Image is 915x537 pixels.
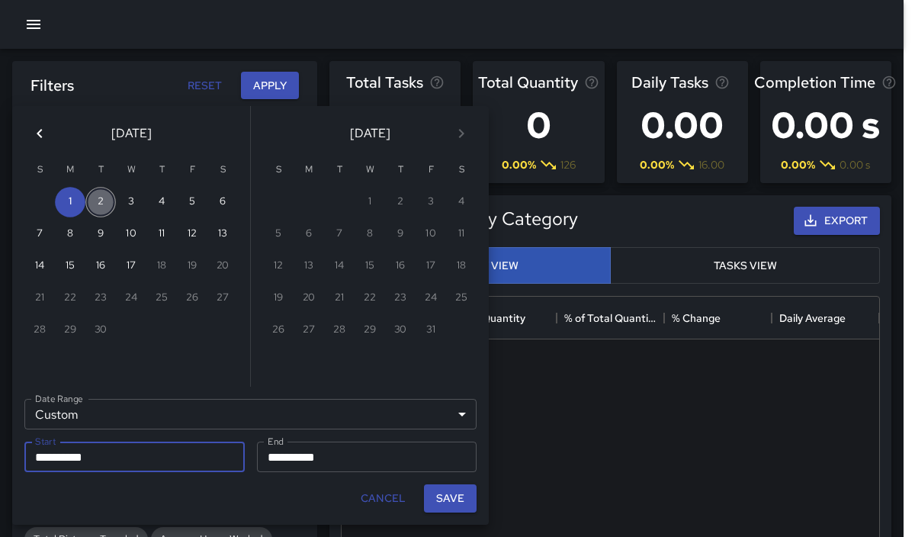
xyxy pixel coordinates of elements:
button: 2 [85,187,116,217]
label: Date Range [35,392,83,405]
button: 9 [85,219,116,249]
span: Friday [417,155,445,185]
button: 4 [146,187,177,217]
span: Thursday [387,155,414,185]
span: Saturday [209,155,236,185]
button: 16 [85,251,116,281]
span: Sunday [265,155,292,185]
button: Save [424,484,477,513]
span: Monday [56,155,84,185]
button: 17 [116,251,146,281]
span: [DATE] [350,123,390,144]
button: 6 [207,187,238,217]
span: Tuesday [87,155,114,185]
button: Previous month [24,118,55,149]
button: 10 [116,219,146,249]
button: 11 [146,219,177,249]
span: Saturday [448,155,475,185]
label: End [268,435,284,448]
button: 5 [177,187,207,217]
button: 12 [177,219,207,249]
span: Wednesday [356,155,384,185]
span: Friday [178,155,206,185]
span: [DATE] [111,123,152,144]
button: 3 [116,187,146,217]
span: Tuesday [326,155,353,185]
button: 14 [24,251,55,281]
span: Wednesday [117,155,145,185]
button: Cancel [355,484,412,513]
span: Monday [295,155,323,185]
button: 8 [55,219,85,249]
label: Start [35,435,56,448]
button: 15 [55,251,85,281]
span: Sunday [26,155,53,185]
button: 7 [24,219,55,249]
button: 13 [207,219,238,249]
button: 1 [55,187,85,217]
span: Thursday [148,155,175,185]
div: Custom [24,399,477,429]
